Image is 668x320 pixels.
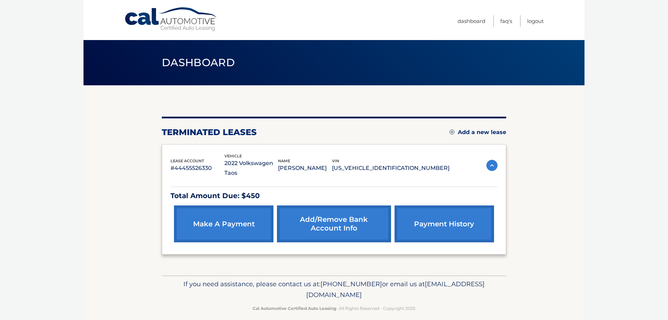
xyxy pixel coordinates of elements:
[224,154,242,158] span: vehicle
[486,160,498,171] img: accordion-active.svg
[162,127,257,138] h2: terminated leases
[450,129,506,136] a: Add a new lease
[224,158,278,178] p: 2022 Volkswagen Taos
[450,130,454,134] img: add.svg
[278,163,332,173] p: [PERSON_NAME]
[162,56,235,69] span: Dashboard
[174,205,273,242] a: make a payment
[278,158,290,163] span: name
[170,163,224,173] p: #44455526330
[277,205,391,242] a: Add/Remove bank account info
[166,305,502,312] p: - All Rights Reserved - Copyright 2025
[170,158,204,163] span: lease account
[332,163,450,173] p: [US_VEHICLE_IDENTIFICATION_NUMBER]
[527,15,544,27] a: Logout
[500,15,512,27] a: FAQ's
[395,205,494,242] a: payment history
[253,306,336,311] strong: Cal Automotive Certified Auto Leasing
[124,7,218,32] a: Cal Automotive
[320,280,382,288] span: [PHONE_NUMBER]
[170,190,498,202] p: Total Amount Due: $450
[458,15,485,27] a: Dashboard
[166,279,502,301] p: If you need assistance, please contact us at: or email us at
[332,158,339,163] span: vin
